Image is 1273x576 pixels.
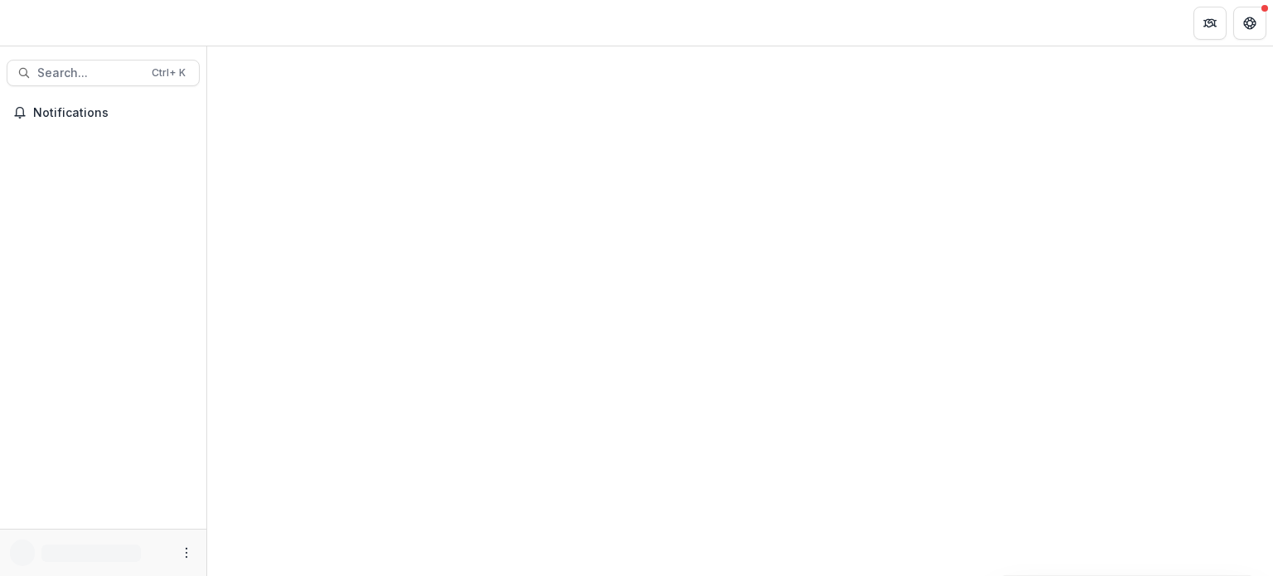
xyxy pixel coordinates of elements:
[33,106,193,120] span: Notifications
[1233,7,1266,40] button: Get Help
[214,11,284,35] nav: breadcrumb
[7,60,200,86] button: Search...
[37,66,142,80] span: Search...
[177,543,196,563] button: More
[148,64,189,82] div: Ctrl + K
[7,99,200,126] button: Notifications
[1193,7,1227,40] button: Partners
